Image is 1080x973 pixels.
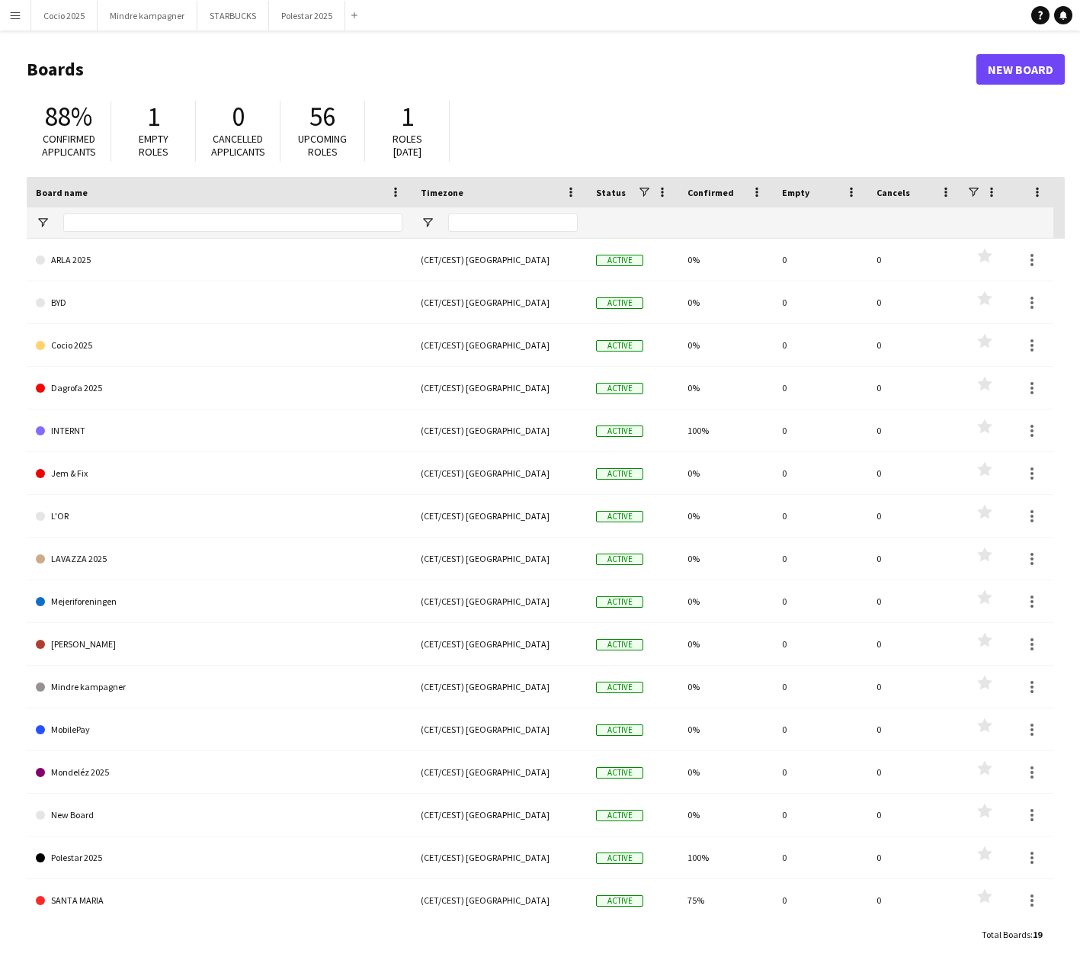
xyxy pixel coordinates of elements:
span: Active [596,297,643,309]
a: New Board [976,54,1065,85]
div: (CET/CEST) [GEOGRAPHIC_DATA] [412,324,587,366]
a: New Board [36,794,402,837]
div: 0 [867,837,962,878]
a: Dagrofa 2025 [36,367,402,409]
a: Polestar 2025 [36,837,402,879]
span: 1 [147,100,160,133]
span: Active [596,425,643,437]
div: 100% [678,409,773,451]
div: 0 [867,708,962,750]
div: (CET/CEST) [GEOGRAPHIC_DATA] [412,409,587,451]
div: 0% [678,538,773,580]
div: (CET/CEST) [GEOGRAPHIC_DATA] [412,623,587,665]
div: 0 [773,538,867,580]
div: 0 [773,708,867,750]
span: 88% [45,100,92,133]
span: 0 [232,100,245,133]
a: L'OR [36,495,402,538]
span: Active [596,340,643,352]
div: (CET/CEST) [GEOGRAPHIC_DATA] [412,879,587,921]
button: Open Filter Menu [36,216,50,230]
a: INTERNT [36,409,402,452]
div: (CET/CEST) [GEOGRAPHIC_DATA] [412,837,587,878]
span: Active [596,853,643,864]
div: (CET/CEST) [GEOGRAPHIC_DATA] [412,239,587,281]
div: 0 [773,239,867,281]
a: Mindre kampagner [36,666,402,708]
span: Active [596,511,643,522]
div: 0 [773,324,867,366]
a: Mondeléz 2025 [36,751,402,794]
div: (CET/CEST) [GEOGRAPHIC_DATA] [412,794,587,836]
div: 0 [773,879,867,921]
div: 0 [867,623,962,665]
div: 0 [867,666,962,708]
div: 75% [678,879,773,921]
button: Mindre kampagner [98,1,197,31]
span: Confirmed applicants [42,132,96,159]
div: 0% [678,708,773,750]
div: 0 [773,794,867,836]
div: : [982,920,1042,949]
input: Timezone Filter Input [448,214,578,232]
span: Timezone [421,187,463,198]
span: Active [596,383,643,394]
div: (CET/CEST) [GEOGRAPHIC_DATA] [412,580,587,622]
div: 0% [678,239,773,281]
div: 0 [867,495,962,537]
span: Cancelled applicants [211,132,265,159]
span: Board name [36,187,88,198]
span: Active [596,554,643,565]
div: 0% [678,623,773,665]
span: Status [596,187,626,198]
div: 0 [773,580,867,622]
div: 0 [773,751,867,793]
a: SANTA MARIA [36,879,402,922]
div: 0% [678,324,773,366]
div: 0 [867,367,962,409]
div: 0 [867,409,962,451]
span: Active [596,639,643,650]
div: 0% [678,666,773,708]
div: 0% [678,452,773,494]
div: 0 [867,538,962,580]
div: 0 [867,751,962,793]
span: Total Boards [982,929,1030,940]
div: 0 [867,324,962,366]
a: [PERSON_NAME] [36,623,402,666]
button: Cocio 2025 [31,1,98,31]
span: Active [596,596,643,608]
span: Active [596,810,643,821]
div: 0 [867,239,962,281]
span: Active [596,767,643,779]
div: 0% [678,281,773,323]
div: 0 [867,794,962,836]
button: Open Filter Menu [421,216,434,230]
span: Active [596,468,643,480]
span: Cancels [876,187,910,198]
span: Empty roles [139,132,168,159]
div: 0 [773,409,867,451]
div: 0% [678,495,773,537]
div: (CET/CEST) [GEOGRAPHIC_DATA] [412,666,587,708]
div: (CET/CEST) [GEOGRAPHIC_DATA] [412,367,587,409]
a: Mejeriforeningen [36,580,402,623]
span: Confirmed [687,187,734,198]
input: Board name Filter Input [63,214,402,232]
div: 0 [867,281,962,323]
div: 0% [678,580,773,622]
div: 0 [773,666,867,708]
div: 0 [773,495,867,537]
span: Active [596,895,643,907]
a: ARLA 2025 [36,239,402,281]
div: (CET/CEST) [GEOGRAPHIC_DATA] [412,452,587,494]
div: 0 [773,452,867,494]
span: Active [596,255,643,266]
div: (CET/CEST) [GEOGRAPHIC_DATA] [412,751,587,793]
div: (CET/CEST) [GEOGRAPHIC_DATA] [412,538,587,580]
h1: Boards [27,58,976,81]
a: LAVAZZA 2025 [36,538,402,580]
div: (CET/CEST) [GEOGRAPHIC_DATA] [412,495,587,537]
span: Active [596,724,643,736]
button: Polestar 2025 [269,1,345,31]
